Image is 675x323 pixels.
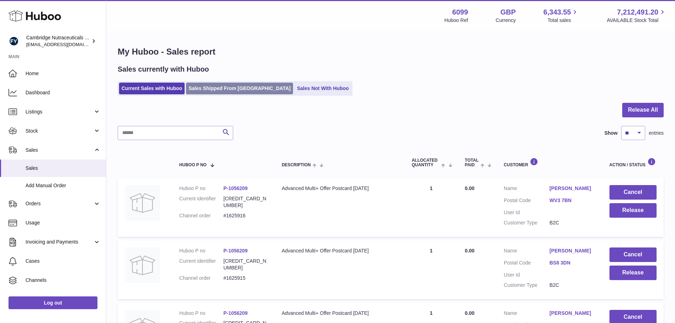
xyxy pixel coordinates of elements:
[504,272,550,278] dt: User Id
[26,258,101,264] span: Cases
[465,158,479,167] span: Total paid
[465,185,474,191] span: 0.00
[9,36,19,46] img: internalAdmin-6099@internal.huboo.com
[26,89,101,96] span: Dashboard
[550,260,595,266] a: BS8 3DN
[609,247,657,262] button: Cancel
[504,219,550,226] dt: Customer Type
[607,17,666,24] span: AVAILABLE Stock Total
[504,197,550,206] dt: Postal Code
[547,17,579,24] span: Total sales
[504,158,595,167] div: Customer
[649,130,664,137] span: entries
[504,310,550,318] dt: Name
[550,282,595,289] dd: B2C
[609,158,657,167] div: Action / Status
[617,7,658,17] span: 7,212,491.20
[550,219,595,226] dd: B2C
[26,277,101,284] span: Channels
[26,219,101,226] span: Usage
[9,296,97,309] a: Log out
[405,240,458,299] td: 1
[550,310,595,317] a: [PERSON_NAME]
[444,17,468,24] div: Huboo Ref
[504,185,550,194] dt: Name
[504,260,550,268] dt: Postal Code
[119,83,185,94] a: Current Sales with Huboo
[223,275,268,282] dd: #1625915
[504,282,550,289] dt: Customer Type
[186,83,293,94] a: Sales Shipped From [GEOGRAPHIC_DATA]
[26,108,93,115] span: Listings
[282,163,311,167] span: Description
[550,247,595,254] a: [PERSON_NAME]
[452,7,468,17] strong: 6099
[465,248,474,254] span: 0.00
[125,247,160,283] img: no-photo.jpg
[179,185,224,192] dt: Huboo P no
[26,128,93,134] span: Stock
[118,65,209,74] h2: Sales currently with Huboo
[223,248,248,254] a: P-1056209
[223,195,268,209] dd: [CREDIT_CARD_NUMBER]
[223,310,248,316] a: P-1056209
[179,247,224,254] dt: Huboo P no
[607,7,666,24] a: 7,212,491.20 AVAILABLE Stock Total
[465,310,474,316] span: 0.00
[550,185,595,192] a: [PERSON_NAME]
[412,158,440,167] span: ALLOCATED Quantity
[604,130,618,137] label: Show
[504,209,550,216] dt: User Id
[26,239,93,245] span: Invoicing and Payments
[223,258,268,271] dd: [CREDIT_CARD_NUMBER]
[609,185,657,200] button: Cancel
[118,46,664,57] h1: My Huboo - Sales report
[26,165,101,172] span: Sales
[500,7,516,17] strong: GBP
[223,212,268,219] dd: #1625916
[609,203,657,218] button: Release
[26,41,104,47] span: [EMAIL_ADDRESS][DOMAIN_NAME]
[282,185,398,192] div: Advanced Multi+ Offer Postcard [DATE]
[179,163,207,167] span: Huboo P no
[179,310,224,317] dt: Huboo P no
[179,195,224,209] dt: Current identifier
[504,247,550,256] dt: Name
[294,83,351,94] a: Sales Not With Huboo
[179,275,224,282] dt: Channel order
[26,147,93,154] span: Sales
[496,17,516,24] div: Currency
[26,182,101,189] span: Add Manual Order
[622,103,664,117] button: Release All
[550,197,595,204] a: WV3 7BN
[405,178,458,237] td: 1
[223,185,248,191] a: P-1056209
[282,310,398,317] div: Advanced Multi+ Offer Postcard [DATE]
[544,7,579,24] a: 6,343.55 Total sales
[179,258,224,271] dt: Current identifier
[179,212,224,219] dt: Channel order
[609,266,657,280] button: Release
[26,70,101,77] span: Home
[26,200,93,207] span: Orders
[282,247,398,254] div: Advanced Multi+ Offer Postcard [DATE]
[544,7,571,17] span: 6,343.55
[125,185,160,221] img: no-photo.jpg
[26,34,90,48] div: Cambridge Nutraceuticals Ltd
